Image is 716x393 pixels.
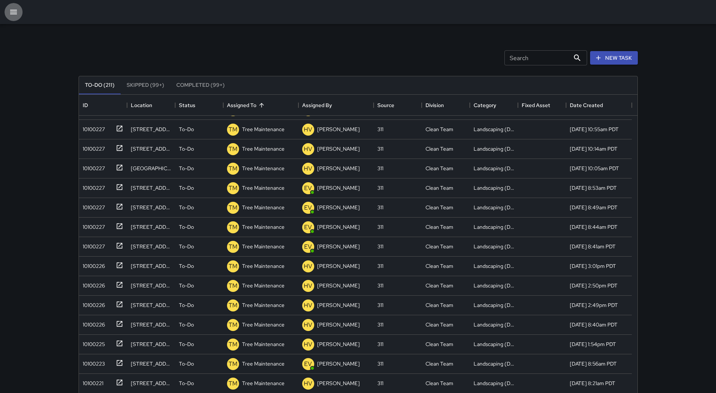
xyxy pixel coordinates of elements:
[304,262,312,271] p: HV
[229,223,238,232] p: TM
[229,340,238,349] p: TM
[570,165,619,172] div: 7/18/2025, 10:05am PDT
[518,95,566,116] div: Fixed Asset
[80,142,105,153] div: 10100227
[474,340,514,348] div: Landscaping (DG & Weeds)
[570,282,618,289] div: 7/16/2025, 2:50pm PDT
[425,165,453,172] div: Clean Team
[425,223,453,231] div: Clean Team
[317,301,360,309] p: [PERSON_NAME]
[179,262,194,270] p: To-Do
[80,259,105,270] div: 10100226
[377,301,383,309] div: 311
[317,282,360,289] p: [PERSON_NAME]
[377,262,383,270] div: 311
[377,379,383,387] div: 311
[304,360,312,369] p: EV
[179,184,194,192] p: To-Do
[242,125,285,133] p: Tree Maintenance
[304,125,312,134] p: HV
[377,321,383,328] div: 311
[570,262,616,270] div: 7/16/2025, 3:01pm PDT
[474,125,514,133] div: Landscaping (DG & Weeds)
[425,125,453,133] div: Clean Team
[425,301,453,309] div: Clean Team
[229,203,238,212] p: TM
[229,184,238,193] p: TM
[131,360,171,367] div: 1475 Mission Street
[377,340,383,348] div: 311
[131,204,171,211] div: 1340 Mission Street
[229,320,238,330] p: TM
[425,145,453,153] div: Clean Team
[570,340,616,348] div: 7/15/2025, 1:54pm PDT
[317,204,360,211] p: [PERSON_NAME]
[377,243,383,250] div: 311
[304,379,312,388] p: HV
[570,243,616,250] div: 7/18/2025, 8:41am PDT
[474,301,514,309] div: Landscaping (DG & Weeds)
[131,243,171,250] div: 999 Jessie Street
[131,184,171,192] div: 1390 Mission Street
[242,184,285,192] p: Tree Maintenance
[179,204,194,211] p: To-Do
[425,282,453,289] div: Clean Team
[570,184,617,192] div: 7/18/2025, 8:53am PDT
[242,262,285,270] p: Tree Maintenance
[121,76,170,94] button: Skipped (99+)
[304,242,312,251] p: EV
[425,95,444,116] div: Division
[229,164,238,173] p: TM
[317,340,360,348] p: [PERSON_NAME]
[131,145,171,153] div: 1045 Mission Street
[570,321,618,328] div: 7/16/2025, 8:40am PDT
[179,223,194,231] p: To-Do
[179,301,194,309] p: To-Do
[570,95,603,116] div: Date Created
[570,145,618,153] div: 7/18/2025, 10:14am PDT
[377,95,394,116] div: Source
[179,125,194,133] p: To-Do
[570,204,618,211] div: 7/18/2025, 8:49am PDT
[317,243,360,250] p: [PERSON_NAME]
[229,145,238,154] p: TM
[304,301,312,310] p: HV
[242,204,285,211] p: Tree Maintenance
[229,242,238,251] p: TM
[80,162,105,172] div: 10100227
[425,340,453,348] div: Clean Team
[474,360,514,367] div: Landscaping (DG & Weeds)
[474,379,514,387] div: Landscaping (DG & Weeds)
[80,201,105,211] div: 10100227
[474,95,496,116] div: Category
[131,262,171,270] div: 1066 Mission Street
[474,282,514,289] div: Landscaping (DG & Weeds)
[131,340,171,348] div: 531 Jessie Street
[304,320,312,330] p: HV
[377,223,383,231] div: 311
[131,165,171,172] div: 647a Minna Street
[229,125,238,134] p: TM
[425,262,453,270] div: Clean Team
[179,340,194,348] p: To-Do
[179,165,194,172] p: To-Do
[377,204,383,211] div: 311
[242,223,285,231] p: Tree Maintenance
[474,262,514,270] div: Landscaping (DG & Weeds)
[570,125,619,133] div: 7/18/2025, 10:55am PDT
[570,379,615,387] div: 7/8/2025, 8:21am PDT
[298,95,374,116] div: Assigned By
[179,321,194,328] p: To-Do
[242,243,285,250] p: Tree Maintenance
[377,184,383,192] div: 311
[229,360,238,369] p: TM
[131,301,171,309] div: 160 6th Street
[179,360,194,367] p: To-Do
[317,165,360,172] p: [PERSON_NAME]
[80,181,105,192] div: 10100227
[425,379,453,387] div: Clean Team
[377,125,383,133] div: 311
[590,51,638,65] button: New Task
[377,282,383,289] div: 311
[474,165,514,172] div: Landscaping (DG & Weeds)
